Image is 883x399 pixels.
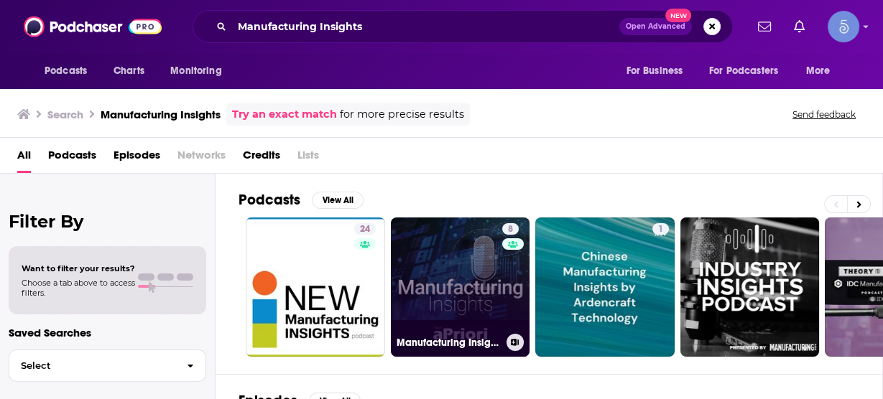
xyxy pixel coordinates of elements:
span: New [665,9,691,22]
h2: Podcasts [239,191,300,209]
span: Want to filter your results? [22,263,135,273]
button: Show profile menu [828,11,859,42]
a: 24 [246,217,385,357]
span: Monitoring [170,61,221,81]
h3: Search [47,108,83,121]
button: open menu [700,57,799,85]
span: for more precise results [340,106,464,123]
span: Networks [177,144,226,173]
span: 8 [508,222,513,237]
a: Episodes [114,144,160,173]
a: 1 [652,223,669,235]
div: Search podcasts, credits, & more... [193,10,733,43]
span: Choose a tab above to access filters. [22,278,135,298]
h3: Manufacturing Insights [101,108,221,121]
span: 1 [658,222,663,237]
button: open menu [616,57,701,85]
span: Lists [297,144,319,173]
a: Podcasts [48,144,96,173]
button: View All [312,192,364,209]
button: open menu [796,57,849,85]
span: Open Advanced [626,23,685,30]
a: Show notifications dropdown [752,14,777,39]
a: Show notifications dropdown [788,14,810,39]
input: Search podcasts, credits, & more... [232,15,619,38]
a: PodcastsView All [239,191,364,209]
a: 8Manufacturing Insights [391,217,530,357]
span: Charts [114,61,144,81]
img: User Profile [828,11,859,42]
span: Logged in as Spiral5-G1 [828,11,859,42]
a: 24 [354,223,376,235]
a: 1 [535,217,675,357]
h3: Manufacturing Insights [397,337,501,349]
button: Send feedback [788,108,860,121]
a: All [17,144,31,173]
a: Credits [243,144,280,173]
p: Saved Searches [9,326,206,339]
h2: Filter By [9,211,206,232]
span: For Business [626,61,683,81]
span: 24 [360,222,370,237]
span: Podcasts [45,61,87,81]
a: Charts [104,57,153,85]
button: open menu [160,57,240,85]
button: Open AdvancedNew [619,18,692,35]
a: 8 [502,223,519,235]
span: Select [9,361,175,370]
button: open menu [34,57,106,85]
span: More [806,61,831,81]
a: Try an exact match [232,106,337,123]
img: Podchaser - Follow, Share and Rate Podcasts [24,13,162,40]
span: For Podcasters [709,61,778,81]
button: Select [9,349,206,382]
